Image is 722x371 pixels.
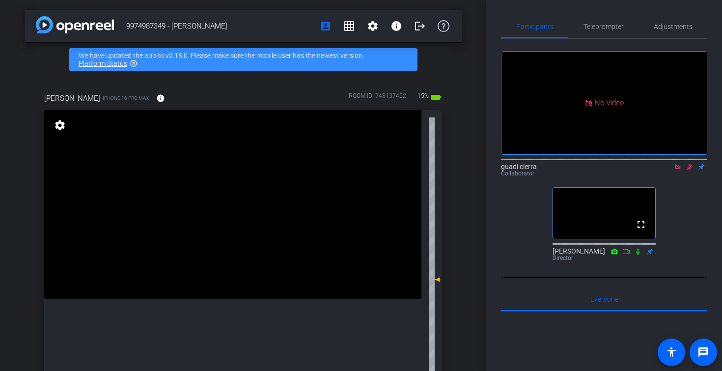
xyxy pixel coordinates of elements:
[697,346,709,358] mat-icon: message
[36,16,114,33] img: app-logo
[349,93,406,105] div: ROOM ID: 748137452
[414,20,426,32] mat-icon: logout
[367,20,379,32] mat-icon: settings
[595,98,624,107] span: No Video
[53,119,67,131] mat-icon: settings
[126,16,314,36] span: 9974987349 - [PERSON_NAME]
[429,274,441,285] mat-icon: 0 dB
[79,59,127,67] a: Platform Status
[583,23,624,30] span: Teleprompter
[343,20,355,32] mat-icon: grid_on
[430,91,442,103] mat-icon: battery_std
[553,255,656,262] div: Director
[516,23,554,30] span: Participants
[416,89,430,103] span: 15%
[320,20,332,32] mat-icon: account_box
[501,171,707,177] div: Collaborator
[553,247,656,262] div: [PERSON_NAME]
[69,48,417,71] div: We have updated the app to v2.15.0. Please make sure the mobile user has the newest version.
[44,93,100,104] span: [PERSON_NAME]
[635,219,647,230] mat-icon: fullscreen
[590,296,618,303] span: Everyone
[501,163,707,177] div: guadi cierra
[654,23,693,30] span: Adjustments
[666,346,677,358] mat-icon: accessibility
[130,59,138,67] mat-icon: highlight_off
[156,94,165,103] mat-icon: info
[390,20,402,32] mat-icon: info
[103,95,149,101] span: iPhone 16 Pro Max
